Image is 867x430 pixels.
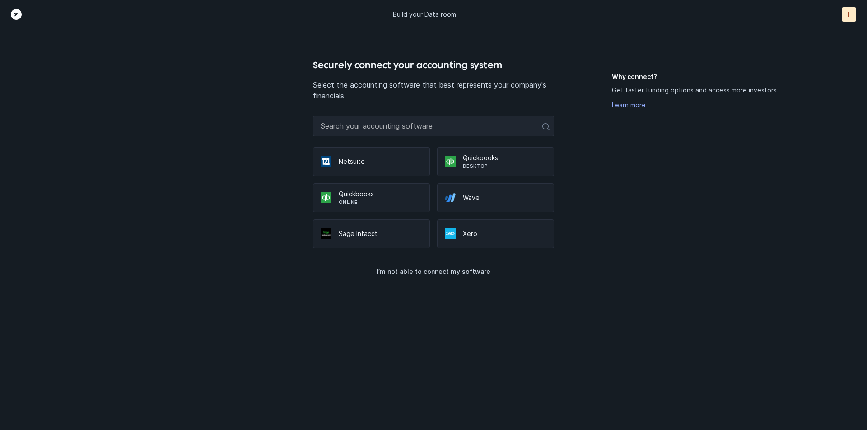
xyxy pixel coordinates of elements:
[313,116,554,136] input: Search your accounting software
[313,79,554,101] p: Select the accounting software that best represents your company's financials.
[612,101,646,109] a: Learn more
[437,147,554,176] div: QuickbooksDesktop
[339,199,422,206] p: Online
[313,147,430,176] div: Netsuite
[339,190,422,199] p: Quickbooks
[313,263,554,281] button: I’m not able to connect my software
[339,157,422,166] p: Netsuite
[313,58,554,72] h4: Securely connect your accounting system
[313,183,430,212] div: QuickbooksOnline
[393,10,456,19] p: Build your Data room
[437,183,554,212] div: Wave
[377,266,490,277] p: I’m not able to connect my software
[842,7,856,22] button: T
[463,153,546,162] p: Quickbooks
[437,219,554,248] div: Xero
[463,193,546,202] p: Wave
[463,162,546,170] p: Desktop
[339,229,422,238] p: Sage Intacct
[847,10,851,19] p: T
[313,219,430,248] div: Sage Intacct
[463,229,546,238] p: Xero
[612,85,778,96] p: Get faster funding options and access more investors.
[612,72,795,81] h5: Why connect?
